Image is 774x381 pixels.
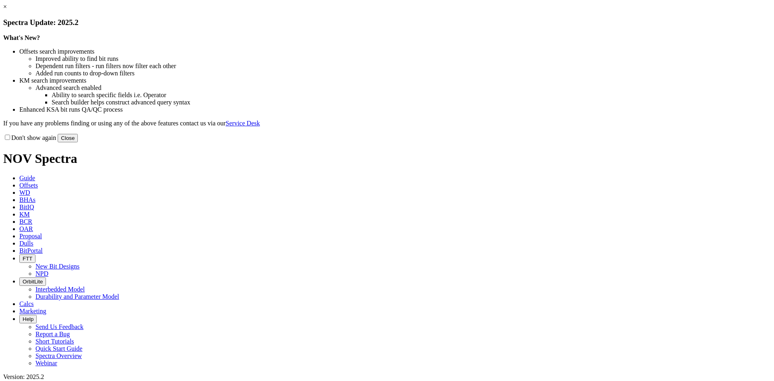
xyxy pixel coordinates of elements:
span: BHAs [19,196,35,203]
li: KM search improvements [19,77,771,84]
a: Service Desk [226,120,260,127]
a: Report a Bug [35,331,70,337]
li: Enhanced KSA bit runs QA/QC process [19,106,771,113]
a: New Bit Designs [35,263,79,270]
input: Don't show again [5,135,10,140]
span: Calcs [19,300,34,307]
span: Dulls [19,240,33,247]
a: Webinar [35,360,57,366]
span: Marketing [19,308,46,314]
span: BitIQ [19,204,34,210]
strong: What's New? [3,34,40,41]
span: Offsets [19,182,38,189]
li: Ability to search specific fields i.e. Operator [52,92,771,99]
span: Proposal [19,233,42,239]
a: Quick Start Guide [35,345,82,352]
span: WD [19,189,30,196]
span: Help [23,316,33,322]
li: Improved ability to find bit runs [35,55,771,62]
span: BitPortal [19,247,43,254]
span: KM [19,211,30,218]
span: BCR [19,218,32,225]
a: NPD [35,270,48,277]
a: Spectra Overview [35,352,82,359]
li: Offsets search improvements [19,48,771,55]
p: If you have any problems finding or using any of the above features contact us via our [3,120,771,127]
div: Version: 2025.2 [3,373,771,381]
span: OrbitLite [23,279,43,285]
button: Close [58,134,78,142]
span: Guide [19,175,35,181]
li: Added run counts to drop-down filters [35,70,771,77]
li: Dependent run filters - run filters now filter each other [35,62,771,70]
h3: Spectra Update: 2025.2 [3,18,771,27]
span: OAR [19,225,33,232]
h1: NOV Spectra [3,151,771,166]
li: Search builder helps construct advanced query syntax [52,99,771,106]
li: Advanced search enabled [35,84,771,92]
a: × [3,3,7,10]
a: Send Us Feedback [35,323,83,330]
a: Durability and Parameter Model [35,293,119,300]
a: Short Tutorials [35,338,74,345]
a: Interbedded Model [35,286,85,293]
span: FTT [23,256,32,262]
label: Don't show again [3,134,56,141]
